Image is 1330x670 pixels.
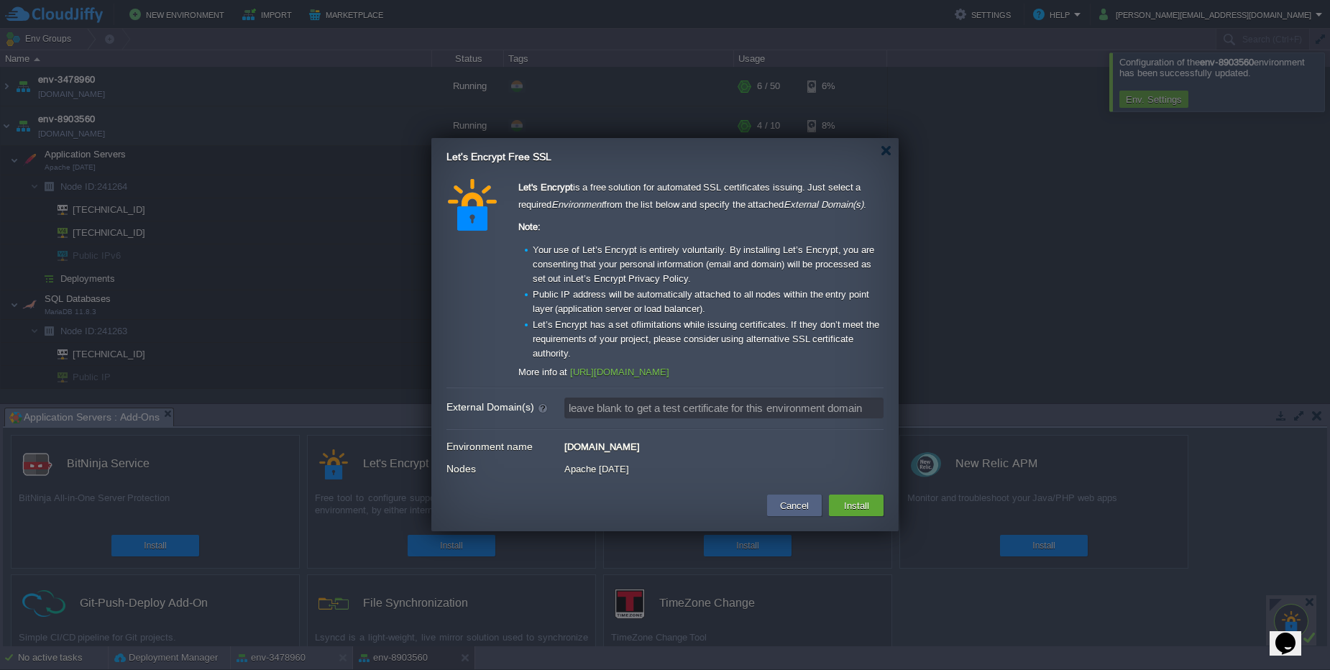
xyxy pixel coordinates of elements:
em: External Domain(s) [784,199,863,210]
div: [DOMAIN_NAME] [564,437,884,452]
strong: Let's Encrypt [518,182,573,193]
button: Install [840,497,873,514]
strong: Note: [518,221,541,232]
a: [URL][DOMAIN_NAME] [570,367,669,377]
li: Public IP address will be automatically attached to all nodes within the entry point layer (appli... [524,288,884,316]
button: Cancel [776,497,813,514]
a: limitations while issuing certificates [639,319,786,330]
span: More info at [518,367,567,377]
iframe: chat widget [1270,612,1316,656]
li: Let’s Encrypt has a set of . If they don’t meet the requirements of your project, please consider... [524,318,884,361]
label: Nodes [446,459,563,479]
div: Apache [DATE] [564,459,884,474]
img: letsencrypt.png [446,179,498,231]
label: External Domain(s) [446,398,563,417]
li: On the Node.js server, issued certificates are just stored at the /var/lib/jelastic/keys director... [524,362,884,391]
p: is a free solution for automated SSL certificates issuing. Just select a required from the list b... [518,179,879,214]
li: Your use of Let’s Encrypt is entirely voluntarily. By installing Let’s Encrypt, you are consentin... [524,243,884,286]
span: Let's Encrypt Free SSL [446,151,551,162]
em: Environment [551,199,604,210]
a: Let’s Encrypt Privacy Policy [571,273,688,284]
label: Environment name [446,437,563,456]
